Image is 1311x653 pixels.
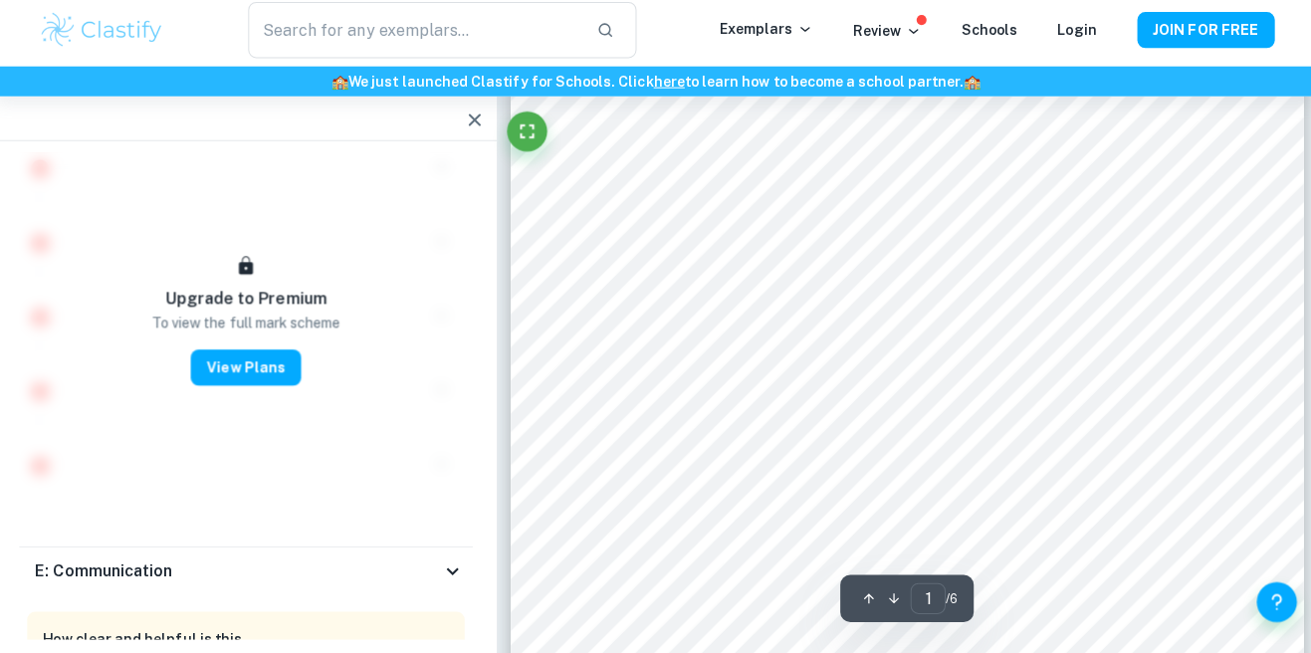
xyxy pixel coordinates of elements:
p: To view the full mark scheme [155,316,342,337]
h6: We just launched Clastify for Schools. Click to learn how to become a school partner. [4,76,1307,98]
button: Help and Feedback [1251,583,1291,623]
p: Review [851,26,919,48]
span: 🏫 [333,79,350,95]
button: Fullscreen [508,116,547,156]
a: Login [1054,28,1093,44]
input: Search for any exemplars... [251,8,579,64]
div: E: Communication [24,549,474,597]
a: here [653,79,684,95]
a: Schools [959,28,1014,44]
img: Clastify logo [43,16,169,56]
span: 🏫 [961,79,978,95]
h6: Upgrade to Premium [169,292,329,316]
p: Exemplars [719,24,811,46]
h6: E: Communication [40,561,176,585]
button: JOIN FOR FREE [1133,18,1269,54]
button: View Plans [194,353,304,389]
span: / 6 [943,591,955,609]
